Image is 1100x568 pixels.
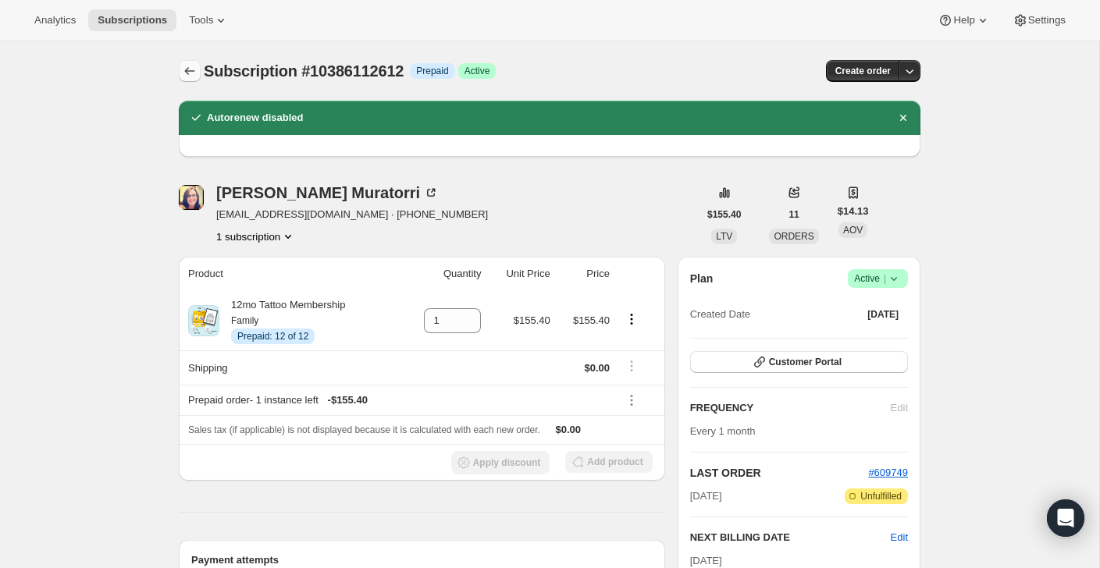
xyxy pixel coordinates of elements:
button: [DATE] [858,304,908,325]
span: ORDERS [774,231,813,242]
th: Quantity [400,257,486,291]
button: Settings [1003,9,1075,31]
th: Shipping [179,350,400,385]
span: | [884,272,886,285]
button: Edit [891,530,908,545]
small: Family [231,315,258,326]
img: product img [188,305,219,336]
span: Subscriptions [98,14,167,27]
span: Help [953,14,974,27]
span: $155.40 [573,314,610,326]
h2: NEXT BILLING DATE [690,530,891,545]
span: Prepaid [416,65,448,77]
span: LTV [716,231,732,242]
span: KELLY Muratorri [179,185,204,210]
span: Settings [1028,14,1066,27]
span: [DATE] [690,488,722,504]
span: AOV [843,225,863,236]
th: Product [179,257,400,291]
button: Dismiss notification [892,107,914,129]
span: 11 [789,208,799,221]
span: Create order [835,65,891,77]
div: 12mo Tattoo Membership [219,297,345,344]
h2: Autorenew disabled [207,110,304,126]
span: $155.40 [514,314,550,326]
span: [DATE] [690,555,722,566]
button: Subscriptions [88,9,176,31]
div: [PERSON_NAME] Muratorri [216,185,439,201]
span: Tools [189,14,213,27]
span: - $155.40 [328,392,368,408]
span: Subscription #10386112612 [204,62,404,80]
button: Create order [826,60,900,82]
th: Price [555,257,614,291]
span: Sales tax (if applicable) is not displayed because it is calculated with each new order. [188,424,540,435]
span: $0.00 [556,424,582,435]
button: Product actions [216,229,296,244]
button: Customer Portal [690,351,908,373]
h2: FREQUENCY [690,400,891,416]
button: $155.40 [698,204,750,225]
span: Unfulfilled [860,490,902,502]
span: Active [465,65,490,77]
button: Shipping actions [619,357,644,375]
span: Created Date [690,307,750,322]
th: Unit Price [486,257,554,291]
span: $155.40 [707,208,741,221]
button: 11 [779,204,808,225]
h2: Plan [690,271,714,286]
button: Product actions [619,311,644,328]
span: Active [854,271,902,286]
button: #609749 [868,465,908,481]
span: Customer Portal [769,356,842,368]
span: $0.00 [584,362,610,374]
button: Tools [180,9,238,31]
a: #609749 [868,467,908,478]
div: Prepaid order - 1 instance left [188,392,610,408]
button: Subscriptions [179,60,201,82]
span: Every 1 month [690,425,756,437]
button: Analytics [25,9,85,31]
span: Prepaid: 12 of 12 [237,330,308,343]
button: Help [928,9,999,31]
h2: Payment attempts [191,552,653,568]
h2: LAST ORDER [690,465,869,481]
span: $14.13 [838,204,869,219]
span: Analytics [34,14,76,27]
span: [DATE] [867,308,899,321]
div: Open Intercom Messenger [1047,499,1084,537]
span: [EMAIL_ADDRESS][DOMAIN_NAME] · [PHONE_NUMBER] [216,207,488,222]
